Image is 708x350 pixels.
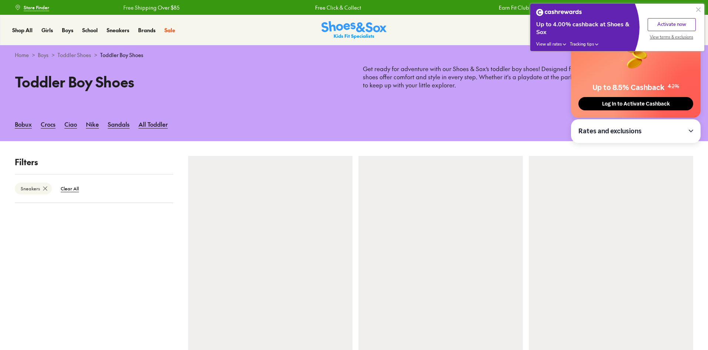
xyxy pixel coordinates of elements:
[630,1,693,14] a: Book a FREE Expert Fitting
[107,26,129,34] a: Sneakers
[138,116,168,132] a: All Toddler
[100,51,143,59] span: Toddler Boy Shoes
[15,51,29,59] a: Home
[15,71,345,92] h1: Toddler Boy Shoes
[499,4,551,11] a: Earn Fit Club Rewards
[64,116,77,132] a: Ciao
[164,26,175,34] a: Sale
[15,116,32,132] a: Bobux
[15,51,693,59] div: > > >
[536,9,582,16] img: Cashrewards white logo
[321,21,387,39] a: Shoes & Sox
[650,34,693,40] span: View terms & exclusions
[648,18,696,31] button: Activate now
[15,1,49,14] a: Store Finder
[12,26,33,34] a: Shop All
[321,21,387,39] img: SNS_Logo_Responsive.svg
[536,21,634,36] div: Up to 4.00% cashback at Shoes & Sox
[363,65,693,89] p: Get ready for adventure with our Shoes & Sox’s toddler boy shoes! Designed for tiny feet that are...
[41,116,56,132] a: Crocs
[123,4,180,11] a: Free Shipping Over $85
[24,4,49,11] span: Store Finder
[315,4,361,11] a: Free Click & Collect
[15,183,52,194] btn: Sneakers
[38,51,49,59] a: Boys
[108,116,130,132] a: Sandals
[138,26,156,34] a: Brands
[57,51,91,59] a: Toddler Shoes
[15,156,173,168] p: Filters
[82,26,98,34] a: School
[86,116,99,132] a: Nike
[55,182,85,195] btn: Clear All
[570,41,594,47] span: Tracking tips
[62,26,73,34] a: Boys
[41,26,53,34] a: Girls
[536,41,562,47] span: View all rates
